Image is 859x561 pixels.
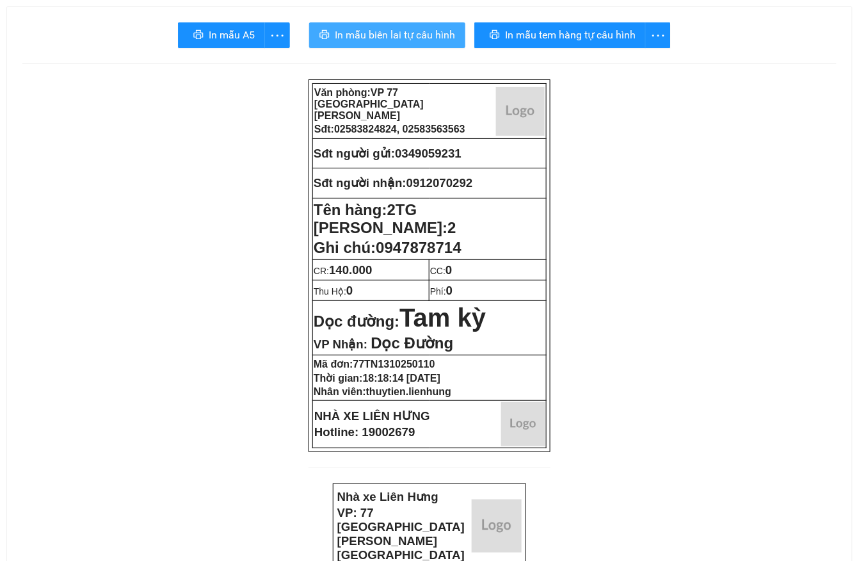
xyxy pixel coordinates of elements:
[474,22,646,48] button: printerIn mẫu tem hàng tự cấu hình
[446,284,453,297] span: 0
[337,490,438,503] strong: Nhà xe Liên Hưng
[376,239,461,256] span: 0947878714
[314,201,456,236] span: 2TG [PERSON_NAME]:
[314,373,440,384] strong: Thời gian:
[314,313,486,330] strong: Dọc đường:
[319,29,330,42] span: printer
[314,266,373,276] span: CR:
[314,386,451,397] strong: Nhân viên:
[366,386,451,397] span: thuytien.lienhung
[645,22,671,48] button: more
[399,304,486,332] span: Tam kỳ
[314,286,353,297] span: Thu Hộ:
[314,201,456,236] strong: Tên hàng:
[430,286,453,297] span: Phí:
[334,124,465,134] span: 02583824824, 02583563563
[314,425,415,439] strong: Hotline: 19002679
[329,263,372,277] span: 140.000
[406,176,473,190] span: 0912070292
[395,147,462,160] span: 0349059231
[353,359,435,370] span: 77TN1310250110
[472,500,522,553] img: logo
[265,28,289,44] span: more
[209,27,255,43] span: In mẫu A5
[496,87,545,136] img: logo
[371,334,453,352] span: Dọc Đường
[646,28,670,44] span: more
[314,87,424,121] strong: Văn phòng:
[314,147,395,160] strong: Sđt người gửi:
[178,22,265,48] button: printerIn mẫu A5
[335,27,455,43] span: In mẫu biên lai tự cấu hình
[314,239,462,256] span: Ghi chú:
[505,27,636,43] span: In mẫu tem hàng tự cấu hình
[447,219,456,236] span: 2
[314,176,406,190] strong: Sđt người nhận:
[314,359,435,370] strong: Mã đơn:
[363,373,441,384] span: 18:18:14 [DATE]
[314,409,430,423] strong: NHÀ XE LIÊN HƯNG
[314,87,424,121] span: VP 77 [GEOGRAPHIC_DATA][PERSON_NAME]
[430,266,453,276] span: CC:
[314,337,367,351] span: VP Nhận:
[309,22,465,48] button: printerIn mẫu biên lai tự cấu hình
[490,29,500,42] span: printer
[346,284,353,297] span: 0
[501,402,545,446] img: logo
[314,124,465,134] strong: Sđt:
[446,263,452,277] span: 0
[193,29,204,42] span: printer
[264,22,290,48] button: more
